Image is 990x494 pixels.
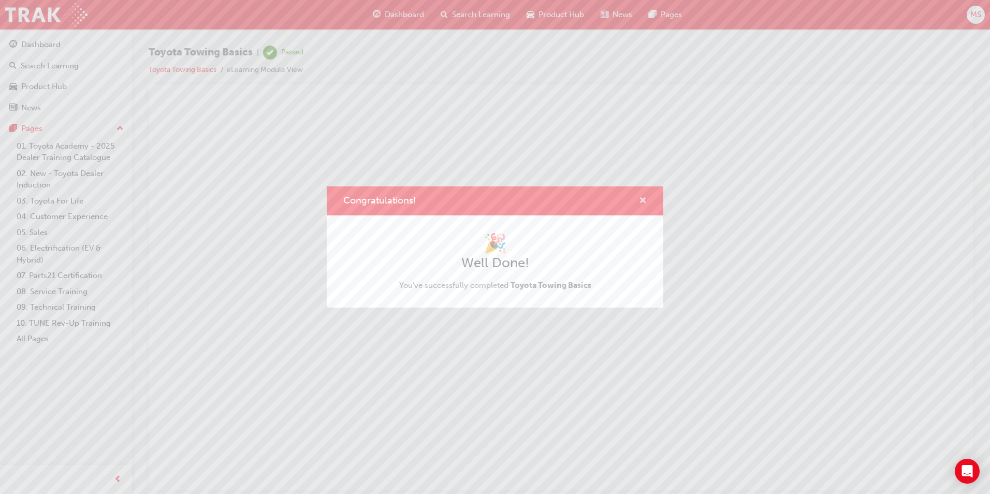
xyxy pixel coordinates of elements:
h1: 🎉 [399,232,591,255]
span: cross-icon [639,197,647,206]
div: You may now leave this page. [4,184,804,196]
span: Toyota Towing Basics [511,281,591,290]
span: Congratulations! [343,195,416,206]
span: You've successfully completed [399,280,591,292]
h2: Well Done! [399,255,591,271]
div: Congratulations! [327,186,663,308]
button: cross-icon [639,195,647,208]
div: Open Intercom Messenger [955,459,980,484]
div: 👋 Bye! [4,155,804,173]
